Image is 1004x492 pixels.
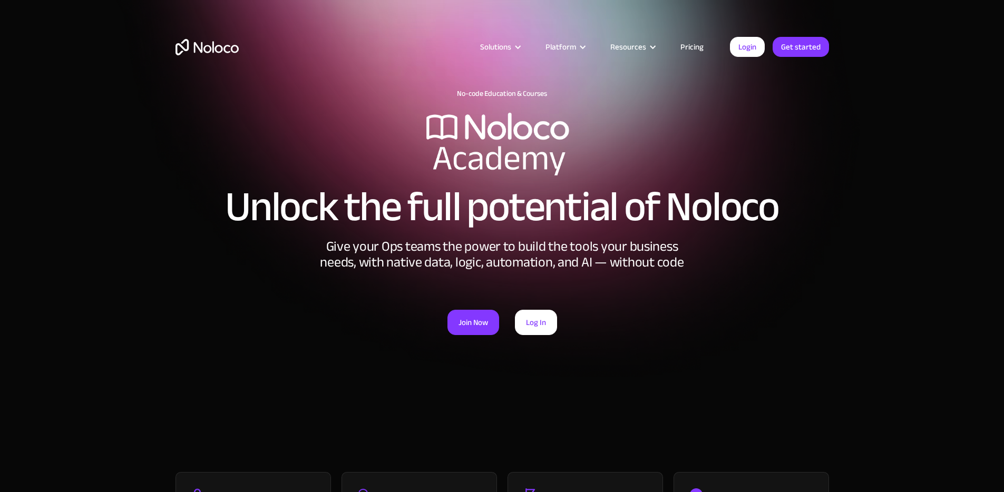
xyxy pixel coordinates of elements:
a: Pricing [667,40,717,54]
h2: Unlock the full potential of Noloco [176,186,829,228]
div: Solutions [480,40,511,54]
div: Solutions [467,40,532,54]
a: Join Now [447,310,499,335]
a: home [176,39,239,55]
div: Give your Ops teams the power to build the tools your business needs, with native data, logic, au... [318,239,687,270]
a: Log In [515,310,557,335]
a: Login [730,37,765,57]
div: Resources [610,40,646,54]
div: Resources [597,40,667,54]
div: Platform [545,40,576,54]
div: Platform [532,40,597,54]
a: Get started [773,37,829,57]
